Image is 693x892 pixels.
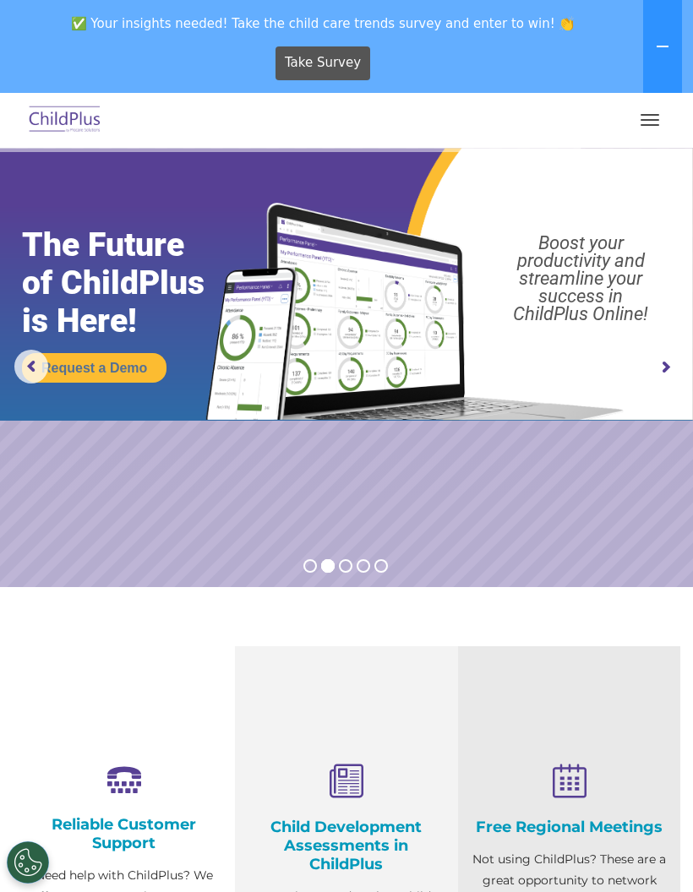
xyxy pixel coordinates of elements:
[22,353,166,383] a: Request a Demo
[478,234,684,323] rs-layer: Boost your productivity and streamline your success in ChildPlus Online!
[7,7,640,40] span: ✅ Your insights needed! Take the child care trends survey and enter to win! 👏
[408,710,693,892] iframe: Chat Widget
[248,818,445,873] h4: Child Development Assessments in ChildPlus
[285,48,361,78] span: Take Survey
[276,46,371,80] a: Take Survey
[22,226,243,340] rs-layer: The Future of ChildPlus is Here!
[25,101,105,140] img: ChildPlus by Procare Solutions
[25,815,222,852] h4: Reliable Customer Support
[7,841,49,884] button: Cookies Settings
